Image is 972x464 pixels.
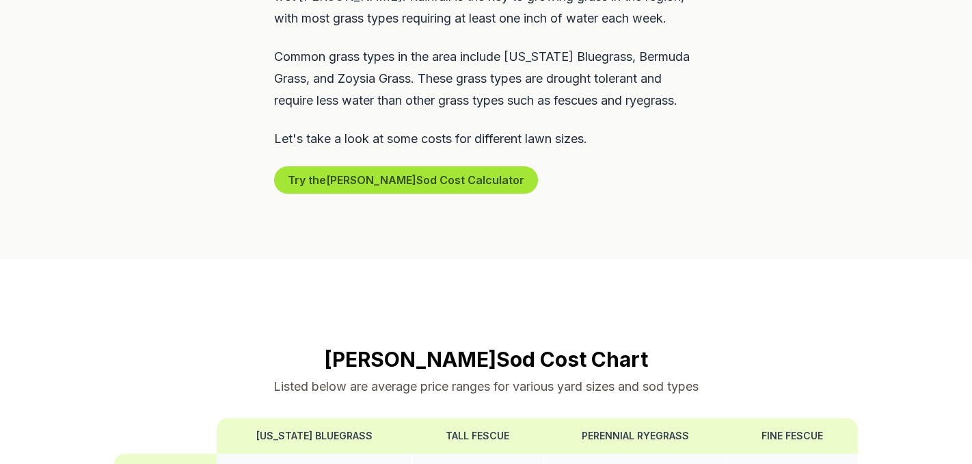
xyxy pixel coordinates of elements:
th: [US_STATE] Bluegrass [217,418,411,454]
th: Perennial Ryegrass [543,418,727,454]
p: Listed below are average price ranges for various yard sizes and sod types [114,377,858,396]
p: Let's take a look at some costs for different lawn sizes. [274,128,698,150]
button: Try the[PERSON_NAME]Sod Cost Calculator [274,166,538,194]
h2: [PERSON_NAME] Sod Cost Chart [114,347,858,372]
th: Tall Fescue [412,418,543,454]
th: Fine Fescue [727,418,857,454]
p: Common grass types in the area include [US_STATE] Bluegrass, Bermuda Grass, and Zoysia Grass. The... [274,46,698,112]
